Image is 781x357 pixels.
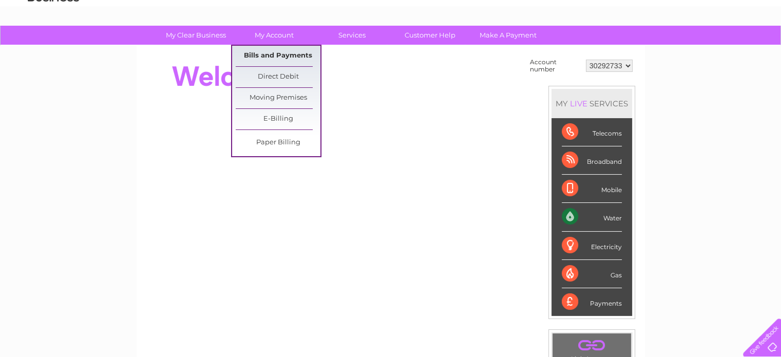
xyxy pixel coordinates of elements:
[551,89,632,118] div: MY SERVICES
[555,336,628,354] a: .
[148,6,634,50] div: Clear Business is a trading name of Verastar Limited (registered in [GEOGRAPHIC_DATA] No. 3667643...
[388,26,472,45] a: Customer Help
[232,26,316,45] a: My Account
[236,109,320,129] a: E-Billing
[562,146,622,175] div: Broadband
[310,26,394,45] a: Services
[692,44,707,51] a: Blog
[27,27,80,58] img: logo.png
[562,288,622,316] div: Payments
[154,26,238,45] a: My Clear Business
[655,44,685,51] a: Telecoms
[236,46,320,66] a: Bills and Payments
[562,232,622,260] div: Electricity
[747,44,771,51] a: Log out
[236,133,320,153] a: Paper Billing
[587,5,658,18] a: 0333 014 3131
[562,118,622,146] div: Telecoms
[562,203,622,231] div: Water
[713,44,738,51] a: Contact
[527,56,583,76] td: Account number
[568,99,589,108] div: LIVE
[600,44,620,51] a: Water
[236,88,320,108] a: Moving Premises
[466,26,550,45] a: Make A Payment
[562,260,622,288] div: Gas
[236,67,320,87] a: Direct Debit
[626,44,649,51] a: Energy
[562,175,622,203] div: Mobile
